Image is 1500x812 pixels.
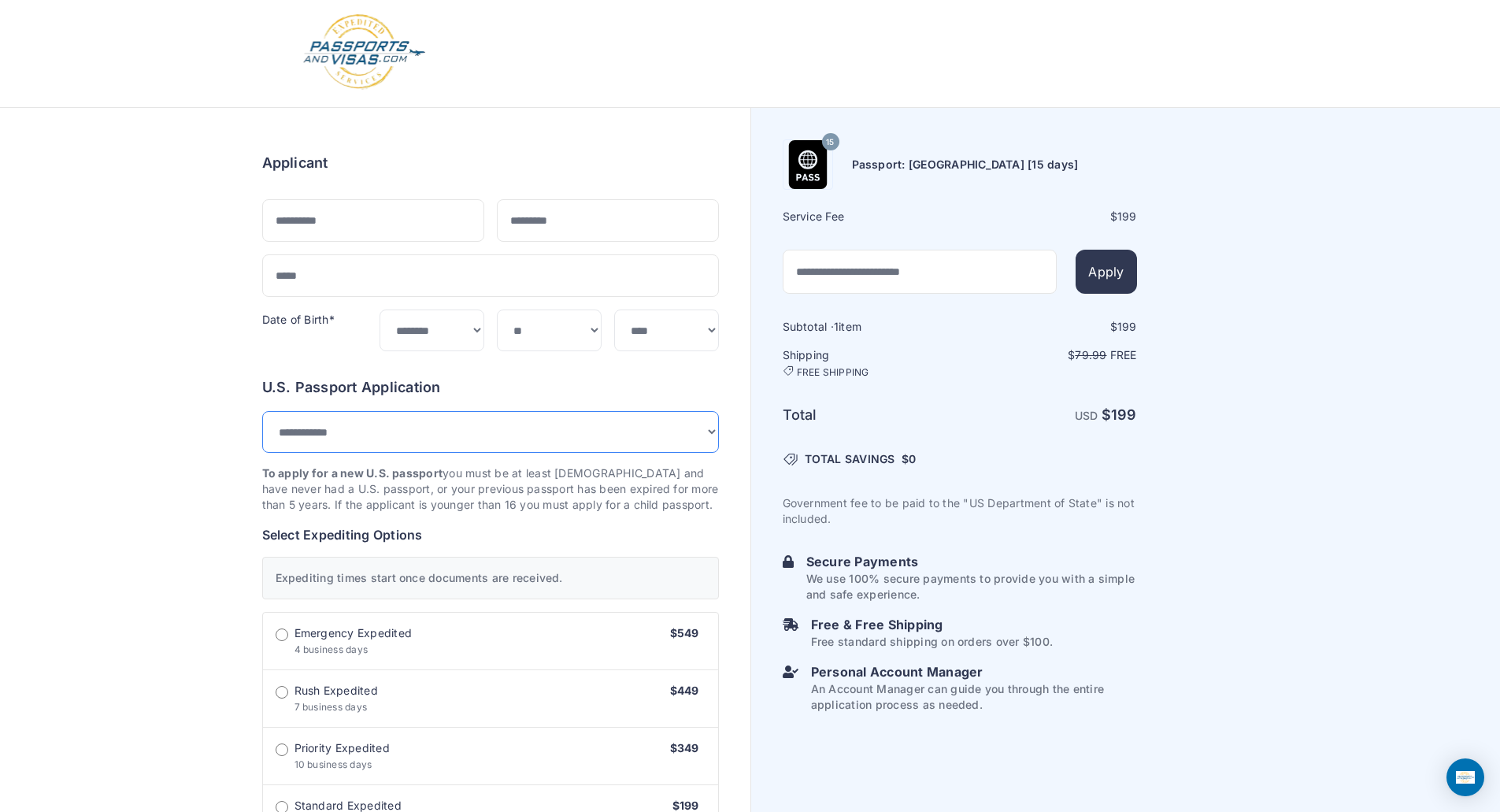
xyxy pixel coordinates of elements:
h6: Passport: [GEOGRAPHIC_DATA] [15 days] [852,157,1079,172]
button: Apply [1076,250,1136,294]
span: 1 [834,320,839,333]
h6: Select Expediting Options [262,525,719,544]
strong: $ [1102,406,1137,423]
h6: Total [783,404,958,426]
label: Date of Birth* [262,313,335,326]
strong: To apply for a new U.S. passport [262,466,443,480]
span: 79.99 [1075,348,1106,362]
h6: Applicant [262,152,328,174]
span: TOTAL SAVINGS [805,451,895,467]
span: Emergency Expedited [294,625,413,641]
p: Government fee to be paid to the "US Department of State" is not included. [783,495,1137,527]
span: 0 [909,452,916,465]
p: $ [961,347,1137,363]
span: 199 [1117,320,1137,333]
span: 199 [1111,406,1137,423]
span: 15 [826,132,834,153]
p: We use 100% secure payments to provide you with a simple and safe experience. [806,571,1137,603]
h6: Subtotal · item [783,319,958,335]
span: 199 [1117,209,1137,223]
span: 7 business days [294,701,368,713]
h6: Shipping [783,347,958,379]
span: Rush Expedited [294,683,378,699]
span: Priority Expedited [294,740,390,756]
p: you must be at least [DEMOGRAPHIC_DATA] and have never had a U.S. passport, or your previous pass... [262,465,719,513]
img: Product Name [783,140,832,189]
span: 10 business days [294,758,372,770]
span: FREE SHIPPING [797,366,869,379]
span: Free [1110,348,1137,362]
div: Open Intercom Messenger [1446,758,1484,796]
h6: Secure Payments [806,552,1137,571]
p: Free standard shipping on orders over $100. [811,634,1053,650]
span: $ [902,451,917,467]
span: $449 [670,684,699,697]
span: $349 [670,741,699,755]
p: An Account Manager can guide you through the entire application process as needed. [811,681,1137,713]
h6: U.S. Passport Application [262,376,719,399]
h6: Service Fee [783,209,958,224]
span: USD [1075,409,1098,422]
span: $549 [670,626,699,640]
div: Expediting times start once documents are received. [262,557,719,599]
div: $ [961,319,1137,335]
div: $ [961,209,1137,224]
img: Logo [302,13,427,91]
h6: Free & Free Shipping [811,615,1053,634]
h6: Personal Account Manager [811,662,1137,681]
span: $199 [672,799,699,812]
span: 4 business days [294,643,369,655]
